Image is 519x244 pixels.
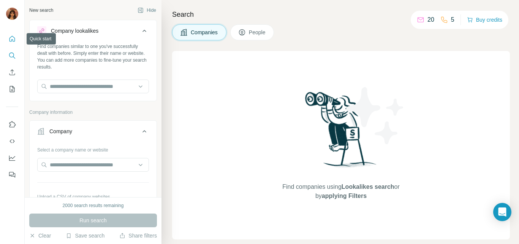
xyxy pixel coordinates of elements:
[6,65,18,79] button: Enrich CSV
[191,29,218,36] span: Companies
[29,109,157,116] p: Company information
[249,29,266,36] span: People
[6,151,18,165] button: Dashboard
[341,81,410,150] img: Surfe Illustration - Stars
[172,9,510,20] h4: Search
[493,203,511,221] div: Open Intercom Messenger
[6,82,18,96] button: My lists
[6,8,18,20] img: Avatar
[29,232,51,239] button: Clear
[302,90,381,175] img: Surfe Illustration - Woman searching with binoculars
[119,232,157,239] button: Share filters
[6,49,18,62] button: Search
[66,232,104,239] button: Save search
[63,202,124,209] div: 2000 search results remaining
[342,183,394,190] span: Lookalikes search
[6,134,18,148] button: Use Surfe API
[451,15,454,24] p: 5
[6,118,18,131] button: Use Surfe on LinkedIn
[322,193,367,199] span: applying Filters
[37,193,149,200] p: Upload a CSV of company websites.
[29,7,53,14] div: New search
[30,122,157,144] button: Company
[37,144,149,153] div: Select a company name or website
[427,15,434,24] p: 20
[49,128,72,135] div: Company
[6,168,18,182] button: Feedback
[30,22,157,43] button: Company lookalikes
[132,5,161,16] button: Hide
[280,182,402,201] span: Find companies using or by
[6,32,18,46] button: Quick start
[51,27,98,35] div: Company lookalikes
[37,43,149,70] div: Find companies similar to one you've successfully dealt with before. Simply enter their name or w...
[467,14,502,25] button: Buy credits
